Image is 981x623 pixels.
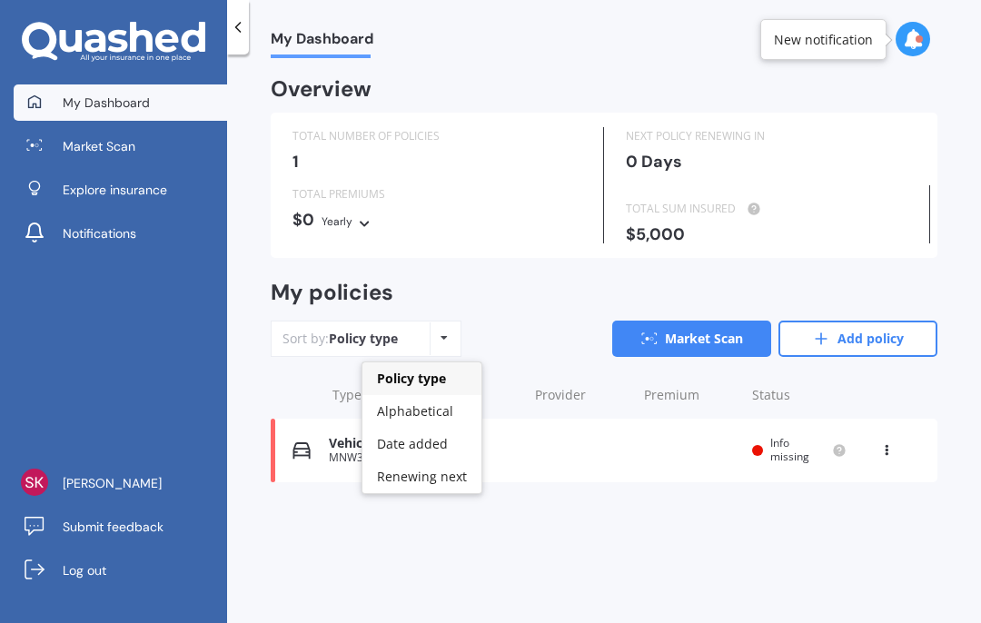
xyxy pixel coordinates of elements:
span: My Dashboard [271,30,373,54]
a: Log out [14,552,227,588]
a: Add policy [778,321,937,357]
span: Submit feedback [63,518,163,536]
img: Vehicle [292,441,311,460]
div: Policy type [329,330,398,348]
span: Renewing next [377,468,467,485]
a: Market Scan [14,128,227,164]
a: Market Scan [612,321,771,357]
div: Provider [535,386,629,404]
div: 0 Days [626,153,916,171]
span: Notifications [63,224,136,242]
div: TOTAL PREMIUMS [292,185,581,203]
span: Policy type [377,370,446,387]
a: Explore insurance [14,172,227,208]
div: MNW34 [329,451,519,464]
div: TOTAL SUM INSURED [626,200,915,218]
div: New notification [774,31,873,49]
img: ACg8ocI2IeEAbLio2krm6IxgZhJApAnJ_bN8DyL3fAiZFB1kwDHk3g=s96-c [21,469,48,496]
div: 1 [292,153,581,171]
span: Log out [63,561,106,579]
span: [PERSON_NAME] [63,474,162,492]
div: Premium [644,386,738,404]
div: TOTAL NUMBER OF POLICIES [292,127,581,145]
a: Notifications [14,215,227,252]
span: Date added [377,435,448,452]
div: My policies [271,280,393,306]
div: Sort by: [282,330,398,348]
div: Type/name [332,386,520,404]
div: NEXT POLICY RENEWING IN [626,127,916,145]
div: Yearly [322,213,352,231]
a: Submit feedback [14,509,227,545]
span: Explore insurance [63,181,167,199]
span: Info missing [770,435,809,463]
a: My Dashboard [14,84,227,121]
div: Vehicle [329,436,519,451]
div: Overview [271,80,372,98]
a: [PERSON_NAME] [14,465,227,501]
span: Market Scan [63,137,135,155]
span: My Dashboard [63,94,150,112]
span: Alphabetical [377,402,453,420]
div: $0 [292,211,581,231]
div: $5,000 [626,225,915,243]
div: Status [752,386,847,404]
